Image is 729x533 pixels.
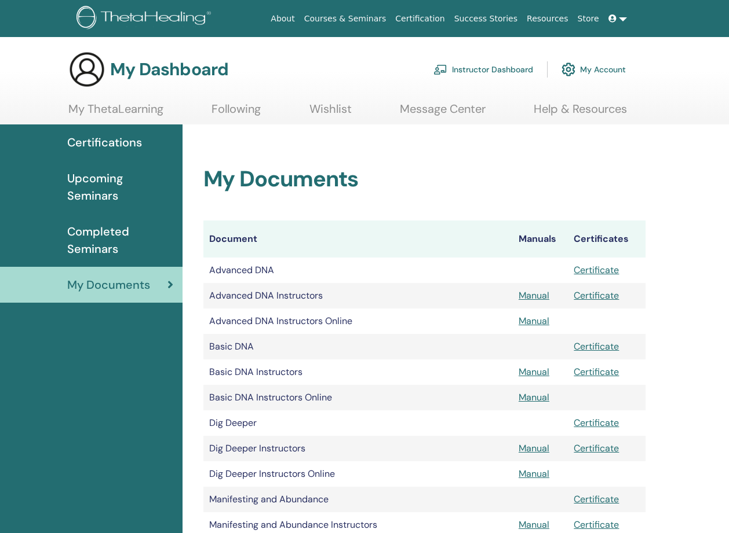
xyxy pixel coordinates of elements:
th: Manuals [513,220,568,258]
a: Manual [519,366,549,378]
td: Advanced DNA Instructors [203,283,513,308]
a: Following [212,102,261,124]
a: Certificate [574,442,619,454]
td: Dig Deeper Instructors [203,436,513,461]
td: Dig Deeper Instructors Online [203,461,513,487]
span: Completed Seminars [67,223,173,258]
h3: My Dashboard [110,59,228,80]
th: Certificates [568,220,646,258]
a: Certificate [574,493,619,505]
a: Manual [519,391,549,403]
th: Document [203,220,513,258]
a: Store [573,8,604,30]
a: Certificate [574,264,619,276]
a: Courses & Seminars [300,8,391,30]
a: Manual [519,289,549,302]
a: Certificate [574,366,619,378]
img: cog.svg [562,60,575,79]
a: Certificate [574,417,619,429]
img: generic-user-icon.jpg [68,51,105,88]
a: About [266,8,299,30]
a: My Account [562,57,626,82]
a: Manual [519,315,549,327]
td: Advanced DNA Instructors Online [203,308,513,334]
span: Certifications [67,134,142,151]
td: Dig Deeper [203,410,513,436]
h2: My Documents [203,166,646,193]
a: Wishlist [309,102,352,124]
td: Basic DNA Instructors [203,359,513,385]
td: Basic DNA [203,334,513,359]
a: Certificate [574,519,619,531]
img: chalkboard-teacher.svg [433,64,447,75]
img: logo.png [76,6,215,32]
a: Manual [519,519,549,531]
a: Success Stories [450,8,522,30]
a: Certificate [574,340,619,352]
a: Resources [522,8,573,30]
td: Manifesting and Abundance [203,487,513,512]
td: Advanced DNA [203,258,513,283]
span: Upcoming Seminars [67,170,173,204]
td: Basic DNA Instructors Online [203,385,513,410]
a: Manual [519,468,549,480]
a: Certification [391,8,449,30]
a: My ThetaLearning [68,102,163,124]
a: Help & Resources [534,102,627,124]
a: Instructor Dashboard [433,57,533,82]
a: Certificate [574,289,619,302]
a: Manual [519,442,549,454]
span: My Documents [67,276,150,293]
a: Message Center [400,102,486,124]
